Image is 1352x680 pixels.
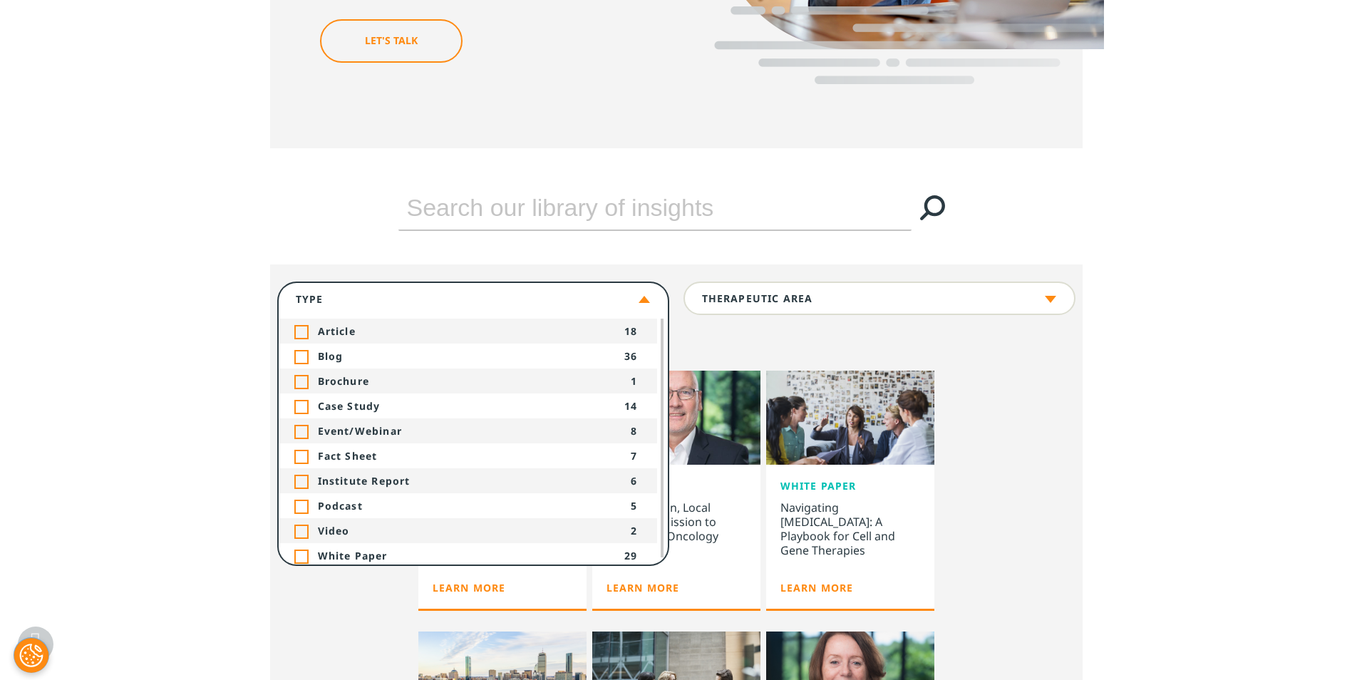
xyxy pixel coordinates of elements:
li: Inclusion filter on Fact Sheet; 7 results [279,443,657,468]
li: Inclusion filter on Blog; 36 results [279,344,657,369]
div: Inclusion filter on Fact Sheet; 7 results [294,450,307,463]
span: Article [318,324,621,338]
div: Global Vision, Local Impact: A Mission to Transform Oncology Trials [607,500,746,563]
a: Search [912,187,954,230]
a: Blog Global Vision, Local Impact: A Mission to Transform Oncology Trials [607,479,746,594]
span: Event/Webinar [318,424,628,438]
span: Podcast [318,499,628,512]
span: Fact Sheet [318,449,628,463]
span: 18 [624,324,637,338]
span: Video [318,524,628,537]
a: Learn More [780,581,854,594]
span: 8 [631,424,637,438]
span: 14 [624,399,637,413]
span: 7 [631,449,637,463]
div: Inclusion filter on Blog; 36 results [294,351,307,364]
div: White Paper [780,479,920,500]
div: Inclusion filter on Case Study; 14 results [294,401,307,413]
span: White Paper [318,549,621,562]
div: Navigating [MEDICAL_DATA]: A Playbook for Cell and Gene Therapies [780,500,920,563]
div: Inclusion filter on Video; 2 results [294,525,307,538]
a: Learn More [433,581,506,594]
li: Inclusion filter on Podcast; 5 results [279,493,657,518]
div: Inclusion filter on Event/Webinar; 8 results [294,426,307,438]
span: Brochure [318,374,628,388]
li: Inclusion filter on Event/Webinar; 8 results [279,418,657,443]
a: Let's Talk [320,19,463,63]
li: Inclusion filter on Case Study; 14 results [279,393,657,418]
span: 1 [631,374,637,388]
div: Type facet. [296,292,324,306]
div: Blog [607,479,746,500]
li: Inclusion filter on Brochure; 1 result [279,369,657,393]
div: Inclusion filter on White Paper; 29 results [294,550,307,563]
div: Inclusion filter on Brochure; 1 result [294,376,307,388]
a: White Paper Navigating [MEDICAL_DATA]: A Playbook for Cell and Gene Therapies [780,479,920,594]
span: 5 [631,499,637,512]
span: 36 [624,349,637,363]
a: Learn More [607,581,680,594]
span: 6 [631,474,637,488]
span: 2 [631,524,637,537]
li: Inclusion filter on Institute Report; 6 results [279,468,657,493]
svg: Search [920,195,945,220]
li: Inclusion filter on Video; 2 results [279,518,657,543]
div: Inclusion filter on Article; 18 results [294,326,307,339]
span: Blog [318,349,621,363]
li: Inclusion filter on White Paper; 29 results [279,543,657,568]
button: Cookies Settings [14,637,49,673]
input: Search [398,187,886,230]
div: Therapeutic Area facet. [702,292,813,305]
div: Inclusion filter on Podcast; 5 results [294,500,307,513]
div: Inclusion filter on Institute Report; 6 results [294,475,307,488]
li: Inclusion filter on Article; 18 results [279,319,657,344]
span: 29 [624,549,637,562]
span: Institute Report [318,474,628,488]
span: Case Study [318,399,621,413]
